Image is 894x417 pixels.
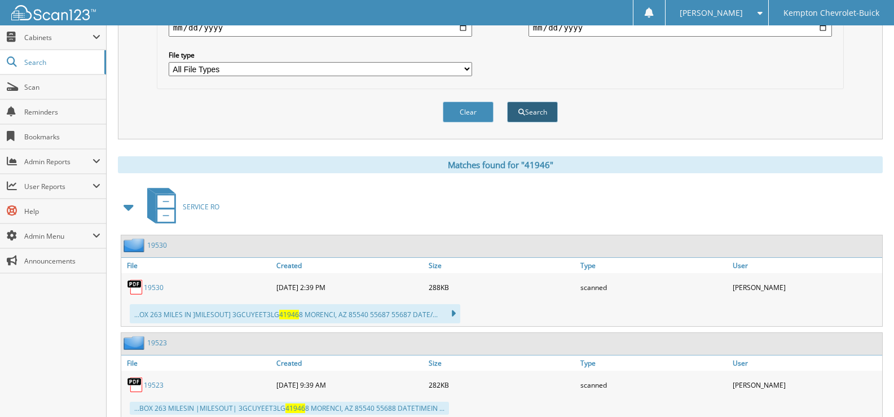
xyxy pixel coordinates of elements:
iframe: Chat Widget [838,363,894,417]
button: Search [507,102,558,122]
img: PDF.png [127,279,144,296]
a: 19523 [147,338,167,348]
input: end [529,19,832,37]
span: 41946 [279,310,299,319]
span: Kempton Chevrolet-Buick [783,10,879,16]
a: Created [274,258,426,273]
div: [PERSON_NAME] [730,374,882,396]
div: 288KB [426,276,578,299]
a: User [730,355,882,371]
span: Announcements [24,256,100,266]
span: SERVICE RO [183,202,219,212]
span: Bookmarks [24,132,100,142]
span: Cabinets [24,33,93,42]
a: File [121,258,274,273]
span: Search [24,58,99,67]
span: Admin Menu [24,231,93,241]
a: Size [426,355,578,371]
a: User [730,258,882,273]
div: Matches found for "41946" [118,156,883,173]
a: SERVICE RO [140,185,219,229]
img: PDF.png [127,376,144,393]
a: Created [274,355,426,371]
a: 19530 [144,283,164,292]
div: scanned [578,374,730,396]
input: start [169,19,472,37]
span: Reminders [24,107,100,117]
img: folder2.png [124,238,147,252]
span: 41946 [285,403,305,413]
a: Size [426,258,578,273]
a: Type [578,355,730,371]
div: ...BOX 263 MILESIN |MILESOUT| 3GCUYEET3LG 8 MORENCI, AZ 85540 55688 DATETIMEIN ... [130,402,449,415]
div: ...OX 263 MILES IN ]MILESOUT] 3GCUYEET3LG 8 MORENCI, AZ 85540 55687 55687 DATE/... [130,304,460,323]
a: 19523 [144,380,164,390]
span: Scan [24,82,100,92]
button: Clear [443,102,494,122]
div: scanned [578,276,730,299]
label: File type [169,50,472,60]
a: Type [578,258,730,273]
img: folder2.png [124,336,147,350]
span: Help [24,207,100,216]
div: 282KB [426,374,578,396]
span: [PERSON_NAME] [680,10,743,16]
div: [DATE] 2:39 PM [274,276,426,299]
div: [PERSON_NAME] [730,276,882,299]
a: File [121,355,274,371]
span: Admin Reports [24,157,93,166]
div: [DATE] 9:39 AM [274,374,426,396]
img: scan123-logo-white.svg [11,5,96,20]
a: 19530 [147,240,167,250]
span: User Reports [24,182,93,191]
